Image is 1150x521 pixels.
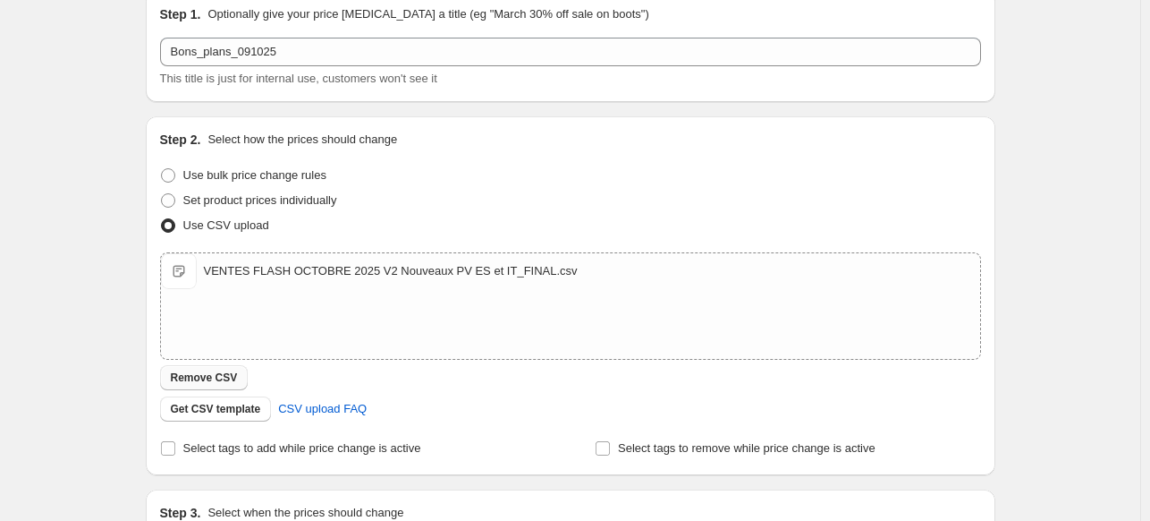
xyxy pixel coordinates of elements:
[160,72,437,85] span: This title is just for internal use, customers won't see it
[207,131,397,149] p: Select how the prices should change
[171,371,238,385] span: Remove CSV
[160,38,981,66] input: 30% off holiday sale
[183,218,269,232] span: Use CSV upload
[160,397,272,422] button: Get CSV template
[160,365,249,390] button: Remove CSV
[183,168,326,182] span: Use bulk price change rules
[204,262,578,280] div: VENTES FLASH OCTOBRE 2025 V2 Nouveaux PV ES et IT_FINAL.csv
[171,402,261,416] span: Get CSV template
[267,395,377,423] a: CSV upload FAQ
[278,400,367,418] span: CSV upload FAQ
[618,441,875,455] span: Select tags to remove while price change is active
[160,5,201,23] h2: Step 1.
[183,441,421,455] span: Select tags to add while price change is active
[183,193,337,207] span: Set product prices individually
[160,131,201,149] h2: Step 2.
[207,5,648,23] p: Optionally give your price [MEDICAL_DATA] a title (eg "March 30% off sale on boots")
